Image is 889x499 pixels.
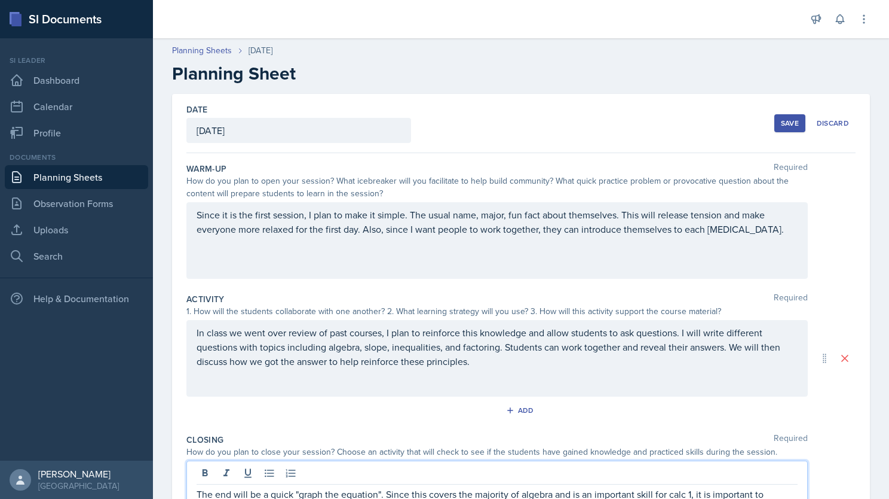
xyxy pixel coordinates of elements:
button: Save [774,114,805,132]
div: Si leader [5,55,148,66]
span: Required [774,163,808,175]
p: In class we went over review of past courses, I plan to reinforce this knowledge and allow studen... [197,325,798,369]
label: Date [186,104,207,115]
span: Required [774,293,808,305]
a: Observation Forms [5,191,148,215]
div: Add [508,406,534,415]
div: [DATE] [249,44,272,57]
span: Required [774,434,808,446]
button: Add [502,401,541,419]
button: Discard [810,114,856,132]
div: [GEOGRAPHIC_DATA] [38,480,119,492]
div: Documents [5,152,148,163]
a: Planning Sheets [172,44,232,57]
a: Planning Sheets [5,165,148,189]
a: Dashboard [5,68,148,92]
div: Help & Documentation [5,287,148,311]
a: Profile [5,121,148,145]
div: Save [781,118,799,128]
a: Uploads [5,218,148,242]
div: [PERSON_NAME] [38,468,119,480]
p: Since it is the first session, I plan to make it simple. The usual name, major, fun fact about th... [197,208,798,236]
div: Discard [817,118,849,128]
h2: Planning Sheet [172,63,870,84]
label: Warm-Up [186,163,226,175]
div: 1. How will the students collaborate with one another? 2. What learning strategy will you use? 3.... [186,305,808,318]
div: How do you plan to close your session? Choose an activity that will check to see if the students ... [186,446,808,458]
div: How do you plan to open your session? What icebreaker will you facilitate to help build community... [186,175,808,200]
label: Closing [186,434,223,446]
a: Calendar [5,95,148,118]
label: Activity [186,293,225,305]
a: Search [5,244,148,268]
